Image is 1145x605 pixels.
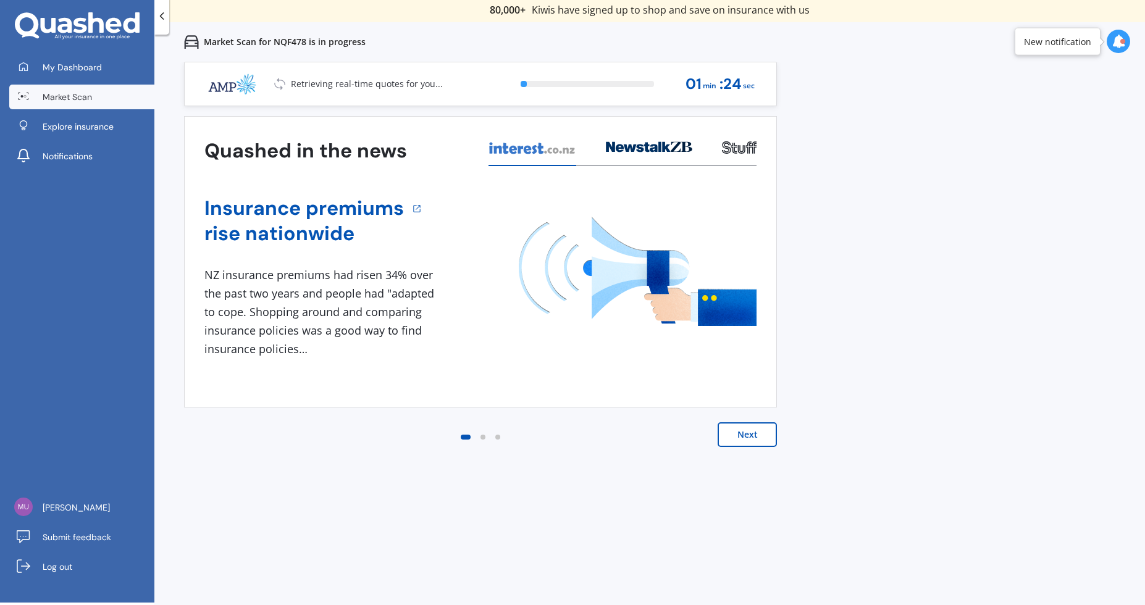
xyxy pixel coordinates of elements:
a: rise nationwide [204,221,404,246]
h3: Quashed in the news [204,138,407,164]
a: Notifications [9,144,154,169]
a: [PERSON_NAME] [9,495,154,520]
img: d3d0b061efff0ff590eb9faf206e7f16 [14,498,33,516]
span: Log out [43,561,72,573]
span: min [703,78,716,94]
span: Market Scan [43,91,92,103]
a: Market Scan [9,85,154,109]
a: Submit feedback [9,525,154,549]
span: Submit feedback [43,531,111,543]
div: New notification [1024,35,1091,48]
img: media image [519,217,757,326]
p: Retrieving real-time quotes for you... [291,78,443,90]
a: My Dashboard [9,55,154,80]
div: NZ insurance premiums had risen 34% over the past two years and people had "adapted to cope. Shop... [204,266,439,358]
span: Notifications [43,150,93,162]
span: My Dashboard [43,61,102,73]
span: Explore insurance [43,120,114,133]
a: Log out [9,554,154,579]
span: [PERSON_NAME] [43,501,110,514]
img: car.f15378c7a67c060ca3f3.svg [184,35,199,49]
a: Explore insurance [9,114,154,139]
span: 01 [686,76,702,93]
span: : 24 [719,76,742,93]
p: Market Scan for NQF478 is in progress [204,36,366,48]
button: Next [718,422,777,447]
a: Insurance premiums [204,196,404,221]
span: sec [743,78,755,94]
